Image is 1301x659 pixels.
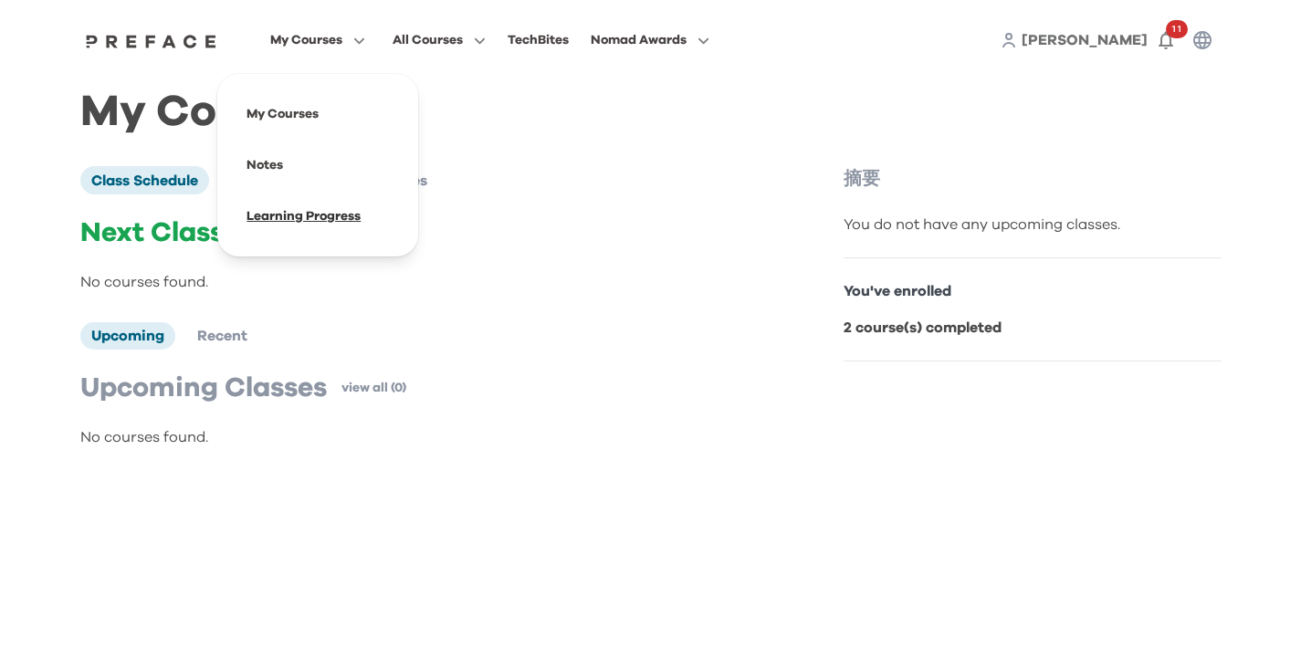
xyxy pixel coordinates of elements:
img: Preface Logo [81,34,222,48]
a: Preface Logo [81,33,222,47]
b: 2 course(s) completed [844,320,1002,335]
span: 11 [1166,20,1188,38]
p: No courses found. [80,426,767,448]
a: [PERSON_NAME] [1022,29,1148,51]
div: TechBites [508,29,569,51]
h1: My Courses [80,102,1222,122]
div: You do not have any upcoming classes. [844,214,1222,235]
a: Learning Progress [247,210,361,223]
p: 摘要 [844,166,1222,192]
span: [PERSON_NAME] [1022,33,1148,47]
span: Recent [197,329,247,343]
p: Next Class [80,216,767,249]
button: All Courses [387,28,491,52]
button: 11 [1148,22,1184,58]
button: Nomad Awards [585,28,715,52]
span: Nomad Awards [591,29,687,51]
a: My Courses [247,108,319,120]
p: You've enrolled [844,280,1222,302]
p: Upcoming Classes [80,371,327,404]
span: Class Schedule [91,173,198,188]
span: All Courses [393,29,463,51]
span: Upcoming [91,329,164,343]
a: view all (0) [341,379,406,397]
button: My Courses [265,28,371,52]
a: Notes [247,159,283,172]
span: My Courses [270,29,342,51]
p: No courses found. [80,271,767,293]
